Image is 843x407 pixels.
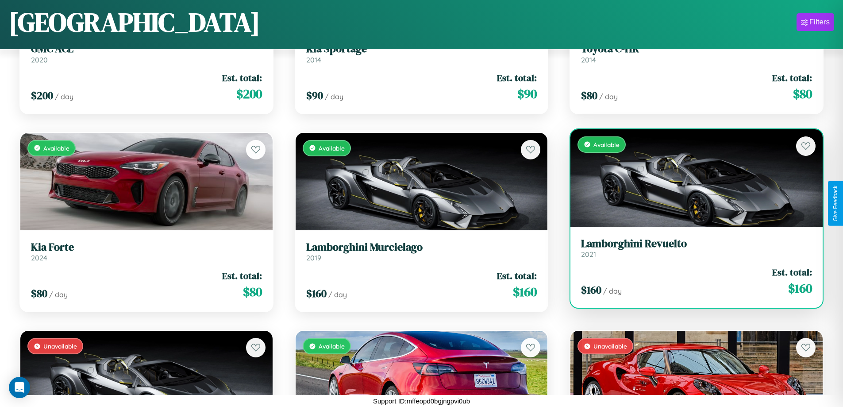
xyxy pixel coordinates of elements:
[31,43,262,64] a: GMC ACL2020
[236,85,262,103] span: $ 200
[517,85,537,103] span: $ 90
[373,395,470,407] p: Support ID: mffeopd0bgjngpvi0ub
[31,88,53,103] span: $ 200
[788,279,812,297] span: $ 160
[581,237,812,259] a: Lamborghini Revuelto2021
[497,71,537,84] span: Est. total:
[797,13,834,31] button: Filters
[243,283,262,301] span: $ 80
[581,283,601,297] span: $ 160
[31,241,262,254] h3: Kia Forte
[581,55,596,64] span: 2014
[31,253,47,262] span: 2024
[809,18,830,27] div: Filters
[306,286,327,301] span: $ 160
[306,43,537,64] a: Kia Sportage2014
[319,342,345,350] span: Available
[603,287,622,295] span: / day
[772,71,812,84] span: Est. total:
[581,43,812,64] a: Toyota C-HR2014
[306,253,321,262] span: 2019
[306,88,323,103] span: $ 90
[31,286,47,301] span: $ 80
[9,377,30,398] div: Open Intercom Messenger
[319,144,345,152] span: Available
[599,92,618,101] span: / day
[593,141,620,148] span: Available
[793,85,812,103] span: $ 80
[328,290,347,299] span: / day
[581,250,596,259] span: 2021
[306,55,321,64] span: 2014
[49,290,68,299] span: / day
[31,241,262,263] a: Kia Forte2024
[43,144,69,152] span: Available
[43,342,77,350] span: Unavailable
[31,43,262,55] h3: GMC ACL
[581,43,812,55] h3: Toyota C-HR
[222,71,262,84] span: Est. total:
[325,92,343,101] span: / day
[55,92,73,101] span: / day
[497,269,537,282] span: Est. total:
[581,237,812,250] h3: Lamborghini Revuelto
[31,55,48,64] span: 2020
[222,269,262,282] span: Est. total:
[513,283,537,301] span: $ 160
[832,186,839,221] div: Give Feedback
[581,88,597,103] span: $ 80
[306,241,537,263] a: Lamborghini Murcielago2019
[9,4,260,40] h1: [GEOGRAPHIC_DATA]
[306,43,537,55] h3: Kia Sportage
[593,342,627,350] span: Unavailable
[306,241,537,254] h3: Lamborghini Murcielago
[772,266,812,279] span: Est. total:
